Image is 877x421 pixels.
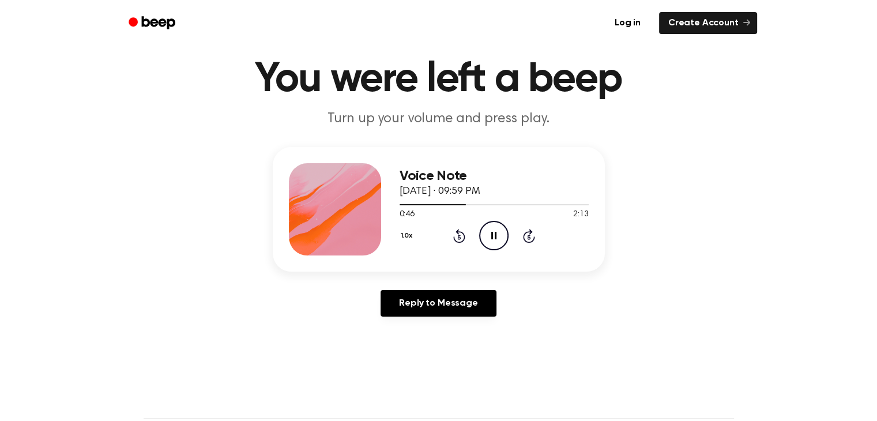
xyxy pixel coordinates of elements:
[121,12,186,35] a: Beep
[659,12,757,34] a: Create Account
[400,186,480,197] span: [DATE] · 09:59 PM
[400,209,415,221] span: 0:46
[573,209,588,221] span: 2:13
[603,10,652,36] a: Log in
[400,226,417,246] button: 1.0x
[381,290,496,317] a: Reply to Message
[144,59,734,100] h1: You were left a beep
[217,110,660,129] p: Turn up your volume and press play.
[400,168,589,184] h3: Voice Note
